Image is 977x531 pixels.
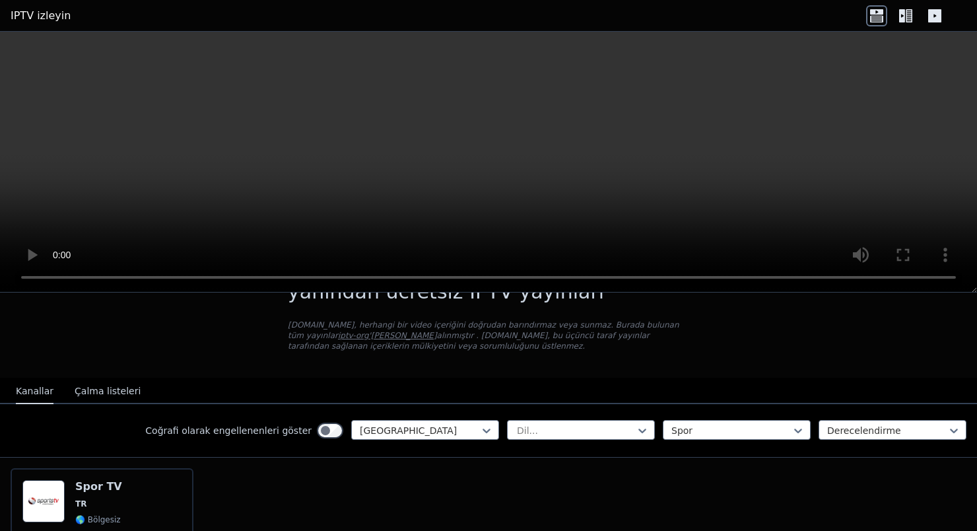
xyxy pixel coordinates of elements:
font: Coğrafi olarak engellenenleri göster [145,425,312,436]
font: alınmıştır . [DOMAIN_NAME], bu üçüncü taraf yayınlar tarafından sağlanan içeriklerin mülkiyetini ... [288,331,650,351]
font: [DOMAIN_NAME], herhangi bir video içeriğini doğrudan barındırmaz veya sunmaz. Burada bulunan tüm ... [288,320,679,340]
font: TR [75,499,86,509]
a: IPTV izleyin [11,8,71,24]
font: Spor TV [75,480,122,493]
font: - Dünyanın dört bir yanından ücretsiz IPTV yayınları [288,256,604,303]
button: Kanallar [16,379,53,404]
font: 🌎 Bölgesiz [75,515,121,524]
img: Sports TV [22,480,65,522]
a: iptv-org'[PERSON_NAME] [338,331,437,340]
font: Çalma listeleri [75,386,141,396]
font: Kanallar [16,386,53,396]
font: IPTV izleyin [11,9,71,22]
button: Çalma listeleri [75,379,141,404]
